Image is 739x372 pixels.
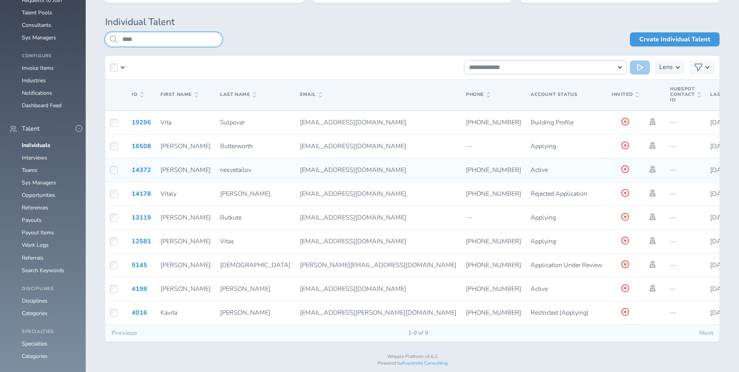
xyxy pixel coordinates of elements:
[531,237,556,246] span: Applying
[22,9,52,16] a: Talent Pools
[648,261,657,268] a: Impersonate
[220,166,251,174] span: nesvetailov
[132,118,151,127] a: 19296
[220,118,245,127] span: Sulpovar
[22,297,48,305] a: Disciplines
[466,261,521,269] span: [PHONE_NUMBER]
[466,237,521,246] span: [PHONE_NUMBER]
[300,261,457,269] span: [PERSON_NAME][EMAIL_ADDRESS][DOMAIN_NAME]
[132,213,151,222] a: 13119
[22,191,55,199] a: Opportunities
[300,285,406,293] span: [EMAIL_ADDRESS][DOMAIN_NAME]
[132,142,151,151] a: 16508
[22,329,76,335] h4: Specialties
[648,166,657,173] a: Impersonate
[466,143,521,150] p: —
[22,310,48,317] a: Categories
[22,21,51,29] a: Consultants
[630,60,650,74] button: Run Action
[22,286,76,292] h4: Disciplines
[160,118,171,127] span: Vita
[160,237,211,246] span: [PERSON_NAME]
[466,308,521,317] span: [PHONE_NUMBER]
[160,261,211,269] span: [PERSON_NAME]
[22,229,54,236] a: Payout Items
[220,261,291,269] span: [DEMOGRAPHIC_DATA]
[22,340,48,347] a: Specialties
[132,166,151,174] a: 14372
[76,125,82,132] button: -
[670,238,701,245] p: —
[300,213,406,222] span: [EMAIL_ADDRESS][DOMAIN_NAME]
[670,119,701,126] p: —
[132,92,143,97] span: ID
[22,53,76,59] h4: Configure
[300,142,406,151] span: [EMAIL_ADDRESS][DOMAIN_NAME]
[648,190,657,197] a: Impersonate
[670,190,701,197] p: —
[132,308,147,317] a: 4016
[160,142,211,151] span: [PERSON_NAME]
[654,60,684,74] button: Lens
[648,237,657,244] a: Impersonate
[160,308,177,317] span: Kavita
[466,166,521,174] span: [PHONE_NUMBER]
[300,308,457,317] span: [EMAIL_ADDRESS][PERSON_NAME][DOMAIN_NAME]
[670,309,701,316] p: —
[531,91,577,97] span: Account Status
[402,330,434,336] span: 1-9 of 9
[300,190,406,198] span: [EMAIL_ADDRESS][DOMAIN_NAME]
[105,354,720,360] p: Wripple Platform v3.6.2
[22,267,64,274] a: Search Keywords
[466,118,521,127] span: [PHONE_NUMBER]
[22,167,37,174] a: Teams
[648,118,657,125] a: Impersonate
[22,77,46,84] a: Industries
[220,190,270,198] span: [PERSON_NAME]
[659,60,673,74] h3: Lens
[132,285,147,293] a: 4198
[531,308,589,317] span: Restricted (Applying)
[132,190,151,198] a: 14178
[630,32,720,46] a: Create Individual Talent
[160,92,198,97] span: First Name
[160,285,211,293] span: [PERSON_NAME]
[22,125,40,132] span: Talent
[648,142,657,149] a: Impersonate
[402,360,448,366] a: Keystroke Consulting
[300,166,406,174] span: [EMAIL_ADDRESS][DOMAIN_NAME]
[22,241,49,249] a: Work Logs
[670,262,701,269] p: —
[22,89,52,97] a: Notifications
[612,92,639,97] span: Invited
[300,92,322,97] span: Email
[531,261,602,269] span: Application Under Review
[220,92,256,97] span: Last Name
[670,214,701,221] p: —
[132,237,151,246] a: 12581
[531,118,573,127] span: Building Profile
[220,213,242,222] span: Butkute
[300,237,406,246] span: [EMAIL_ADDRESS][DOMAIN_NAME]
[132,261,147,269] a: 9145
[22,179,56,186] a: Sys Managers
[220,142,253,151] span: Butterworth
[22,216,42,224] a: Payouts
[670,167,701,174] p: —
[466,190,521,198] span: [PHONE_NUMBER]
[670,87,701,103] span: Hubspot Contact Id
[22,102,62,109] a: Dashboard Feed
[531,213,556,222] span: Applying
[160,166,211,174] span: [PERSON_NAME]
[22,64,54,72] a: Invoice Items
[531,142,556,151] span: Applying
[160,190,176,198] span: Vitaly
[670,285,701,292] p: —
[22,154,47,161] a: Interviews
[531,285,548,293] span: Active
[22,254,44,262] a: Referrals
[648,213,657,220] a: Impersonate
[648,285,657,292] a: Impersonate
[105,325,143,341] button: Previous
[466,214,521,221] p: —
